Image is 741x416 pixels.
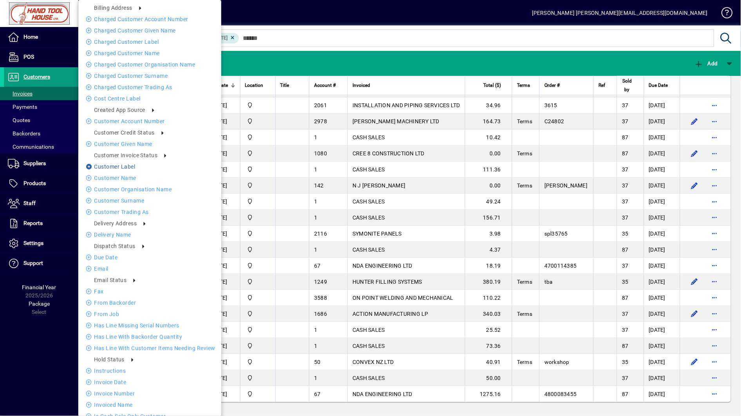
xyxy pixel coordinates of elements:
li: Has Line Missing Serial Numbers [78,321,221,330]
li: Instructions [78,366,221,376]
li: Charged Customer Organisation name [78,60,221,69]
span: Hold Status [94,357,125,363]
li: Has Line With Backorder Quantity [78,332,221,342]
li: Invoice date [78,378,221,387]
li: From Job [78,310,221,319]
li: Email [78,264,221,274]
li: Charged Customer Surname [78,71,221,81]
li: From Backorder [78,298,221,308]
span: Billing address [94,5,132,11]
span: Customer credit status [94,130,155,136]
li: Customer name [78,173,221,183]
li: Cost Centre Label [78,94,221,103]
li: Charged Customer Given name [78,26,221,35]
li: Charged Customer Trading as [78,83,221,92]
li: Charged Customer Account number [78,14,221,24]
span: Created App Source [94,107,145,113]
li: Customer Given name [78,139,221,149]
span: Dispatch Status [94,243,136,249]
li: Charged Customer label [78,37,221,47]
span: Email status [94,277,127,283]
li: Customer Surname [78,196,221,205]
span: Customer Invoice Status [94,152,157,158]
li: Charged Customer name [78,49,221,58]
li: Invoice number [78,389,221,398]
li: Due date [78,253,221,262]
li: Customer label [78,162,221,171]
li: Invoiced Name [78,400,221,410]
li: Fax [78,287,221,296]
li: Customer Organisation name [78,185,221,194]
li: Has Line With Customer Items Needing Review [78,344,221,353]
li: Customer Account number [78,117,221,126]
li: Delivery name [78,230,221,240]
span: Delivery address [94,220,137,227]
li: Customer Trading as [78,207,221,217]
